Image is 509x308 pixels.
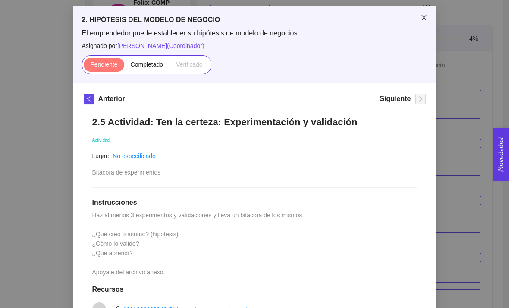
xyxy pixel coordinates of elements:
a: No especificado [113,152,156,159]
h5: Anterior [98,94,125,104]
h1: Recursos [92,285,417,294]
span: left [84,96,94,102]
button: right [415,94,426,104]
span: El emprendedor puede establecer su hipótesis de modelo de negocios [82,29,427,38]
h1: Instrucciones [92,198,417,207]
h1: 2.5 Actividad: Ten la certeza: Experimentación y validación [92,116,417,128]
article: Lugar: [92,151,110,161]
span: Actividad [92,138,110,143]
button: left [84,94,94,104]
span: Bitácora de experimentos [92,169,161,176]
span: Completado [131,61,163,68]
span: Asignado por [82,41,427,51]
span: close [421,14,427,21]
button: Close [412,6,436,30]
span: Pendiente [90,61,117,68]
span: Haz al menos 3 experimentos y validaciones y lleva un bitácora de los mismos. ¿Qué creo o asumo? ... [92,212,306,276]
h5: 2. HIPÓTESIS DEL MODELO DE NEGOCIO [82,15,427,25]
button: Open Feedback Widget [493,128,509,181]
h5: Siguiente [380,94,411,104]
span: [PERSON_NAME] ( Coordinador ) [117,42,204,49]
span: Verificado [176,61,202,68]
